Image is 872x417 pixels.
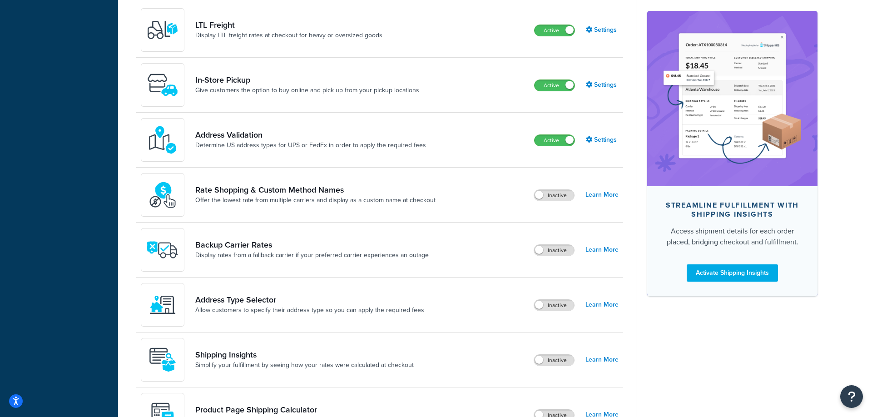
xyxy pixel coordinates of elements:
[195,306,424,315] a: Allow customers to specify their address type so you can apply the required fees
[585,298,619,311] a: Learn More
[586,24,619,36] a: Settings
[195,141,426,150] a: Determine US address types for UPS or FedEx in order to apply the required fees
[147,289,178,321] img: wNXZ4XiVfOSSwAAAABJRU5ErkJggg==
[195,185,436,195] a: Rate Shopping & Custom Method Names
[534,245,574,256] label: Inactive
[195,350,414,360] a: Shipping Insights
[195,405,407,415] a: Product Page Shipping Calculator
[195,31,382,40] a: Display LTL freight rates at checkout for heavy or oversized goods
[687,264,778,282] a: Activate Shipping Insights
[535,25,575,36] label: Active
[147,179,178,211] img: icon-duo-feat-rate-shopping-ecdd8bed.png
[147,14,178,46] img: y79ZsPf0fXUFUhFXDzUgf+ktZg5F2+ohG75+v3d2s1D9TjoU8PiyCIluIjV41seZevKCRuEjTPPOKHJsQcmKCXGdfprl3L4q7...
[195,196,436,205] a: Offer the lowest rate from multiple carriers and display as a custom name at checkout
[534,355,574,366] label: Inactive
[147,344,178,376] img: Acw9rhKYsOEjAAAAAElFTkSuQmCC
[195,240,429,250] a: Backup Carrier Rates
[661,25,804,173] img: feature-image-si-e24932ea9b9fcd0ff835db86be1ff8d589347e8876e1638d903ea230a36726be.png
[534,190,574,201] label: Inactive
[586,134,619,146] a: Settings
[585,353,619,366] a: Learn More
[535,135,575,146] label: Active
[535,80,575,91] label: Active
[195,75,419,85] a: In-Store Pickup
[840,385,863,408] button: Open Resource Center
[195,20,382,30] a: LTL Freight
[195,295,424,305] a: Address Type Selector
[147,234,178,266] img: icon-duo-feat-backup-carrier-4420b188.png
[662,201,803,219] div: Streamline Fulfillment with Shipping Insights
[195,86,419,95] a: Give customers the option to buy online and pick up from your pickup locations
[586,79,619,91] a: Settings
[195,130,426,140] a: Address Validation
[147,69,178,101] img: wfgcfpwTIucLEAAAAASUVORK5CYII=
[195,361,414,370] a: Simplify your fulfillment by seeing how your rates were calculated at checkout
[534,300,574,311] label: Inactive
[585,243,619,256] a: Learn More
[585,189,619,201] a: Learn More
[662,226,803,248] div: Access shipment details for each order placed, bridging checkout and fulfillment.
[195,251,429,260] a: Display rates from a fallback carrier if your preferred carrier experiences an outage
[147,124,178,156] img: kIG8fy0lQAAAABJRU5ErkJggg==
